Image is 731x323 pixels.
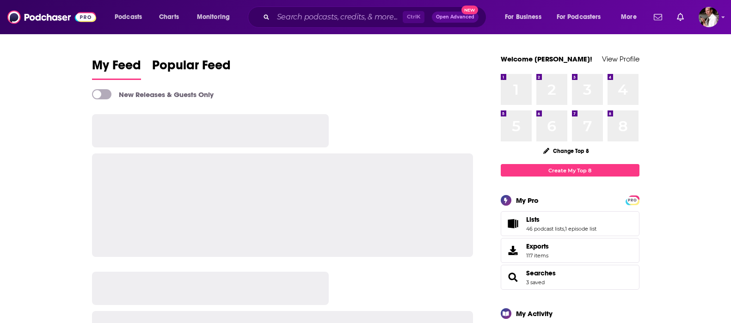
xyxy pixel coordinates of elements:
a: Show notifications dropdown [650,9,666,25]
span: Lists [501,211,639,236]
button: Change Top 8 [538,145,595,157]
span: New [461,6,478,14]
button: Open AdvancedNew [432,12,479,23]
a: Searches [526,269,556,277]
button: open menu [551,10,614,24]
a: PRO [627,196,638,203]
a: 3 saved [526,279,545,286]
button: open menu [614,10,648,24]
a: 46 podcast lists [526,225,564,232]
img: Podchaser - Follow, Share and Rate Podcasts [7,8,96,26]
span: Lists [526,215,540,224]
a: New Releases & Guests Only [92,89,214,99]
div: My Pro [516,196,539,205]
div: My Activity [516,309,553,318]
div: Search podcasts, credits, & more... [257,6,495,28]
span: For Business [505,11,541,24]
span: Exports [526,242,549,250]
span: Ctrl K [403,11,424,23]
span: Podcasts [115,11,142,24]
a: Welcome [PERSON_NAME]! [501,55,592,63]
button: open menu [498,10,553,24]
span: Charts [159,11,179,24]
span: Open Advanced [436,15,474,19]
a: 1 episode list [565,225,596,232]
a: My Feed [92,57,141,80]
a: View Profile [602,55,639,63]
span: For Podcasters [557,11,601,24]
span: Exports [504,244,522,257]
input: Search podcasts, credits, & more... [273,10,403,24]
a: Create My Top 8 [501,164,639,177]
button: open menu [190,10,242,24]
a: Lists [504,217,522,230]
a: Charts [153,10,184,24]
span: , [564,225,565,232]
span: Popular Feed [152,57,231,79]
span: My Feed [92,57,141,79]
button: open menu [108,10,154,24]
a: Searches [504,271,522,284]
button: Show profile menu [699,7,719,27]
a: Lists [526,215,596,224]
span: 117 items [526,252,549,259]
span: More [621,11,637,24]
span: Searches [501,265,639,290]
span: Monitoring [197,11,230,24]
a: Exports [501,238,639,263]
img: User Profile [699,7,719,27]
a: Popular Feed [152,57,231,80]
span: Logged in as Quarto [699,7,719,27]
a: Show notifications dropdown [673,9,688,25]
